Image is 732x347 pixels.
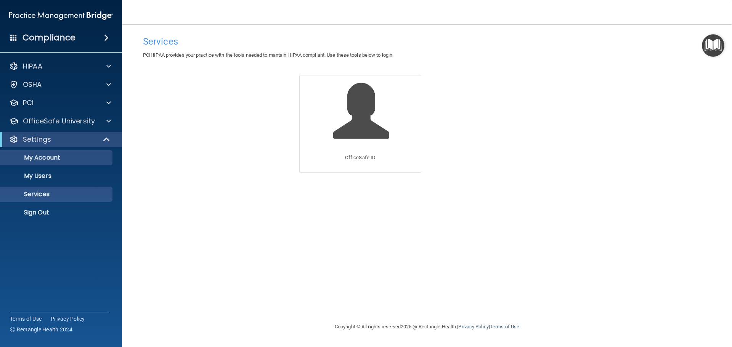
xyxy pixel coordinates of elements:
[22,32,75,43] h4: Compliance
[702,34,724,57] button: Open Resource Center
[143,52,393,58] span: PCIHIPAA provides your practice with the tools needed to mantain HIPAA compliant. Use these tools...
[23,98,34,107] p: PCI
[9,98,111,107] a: PCI
[51,315,85,323] a: Privacy Policy
[10,315,42,323] a: Terms of Use
[9,62,111,71] a: HIPAA
[288,315,566,339] div: Copyright © All rights reserved 2025 @ Rectangle Health | |
[23,80,42,89] p: OSHA
[600,293,723,323] iframe: Drift Widget Chat Controller
[23,135,51,144] p: Settings
[458,324,488,329] a: Privacy Policy
[5,190,109,198] p: Services
[9,135,111,144] a: Settings
[490,324,519,329] a: Terms of Use
[5,172,109,180] p: My Users
[9,8,113,23] img: PMB logo
[9,117,111,126] a: OfficeSafe University
[299,75,421,172] a: OfficeSafe ID
[143,37,711,46] h4: Services
[5,209,109,216] p: Sign Out
[23,117,95,126] p: OfficeSafe University
[10,326,72,333] span: Ⓒ Rectangle Health 2024
[345,153,376,162] p: OfficeSafe ID
[9,80,111,89] a: OSHA
[5,154,109,162] p: My Account
[23,62,42,71] p: HIPAA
